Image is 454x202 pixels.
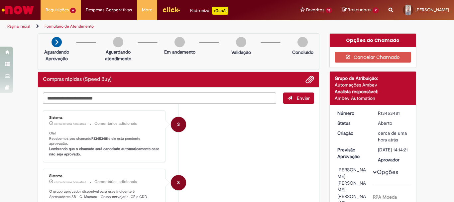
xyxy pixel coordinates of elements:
[43,93,276,104] textarea: Digite sua mensagem aqui...
[45,24,94,29] a: Formulário de Atendimento
[91,136,108,141] b: R13453481
[335,88,411,95] div: Analista responsável:
[177,116,180,132] span: S
[305,75,314,84] button: Adicionar anexos
[332,130,373,136] dt: Criação
[335,82,411,88] div: Automações Ambev
[231,49,251,56] p: Validação
[94,179,137,185] small: Comentários adicionais
[378,110,409,116] div: R13453481
[49,116,160,120] div: Sistema
[113,37,123,47] img: img-circle-grey.png
[378,130,409,143] div: 27/08/2025 16:14:21
[306,7,324,13] span: Favoritos
[373,156,414,163] dt: Aprovador
[378,120,409,126] div: Aberto
[335,52,411,63] button: Cancelar Chamado
[297,95,310,101] span: Enviar
[5,20,298,33] ul: Trilhas de página
[54,122,86,126] span: cerca de uma hora atrás
[94,121,137,126] small: Comentários adicionais
[236,37,246,47] img: img-circle-grey.png
[283,93,314,104] button: Enviar
[332,110,373,116] dt: Número
[297,37,308,47] img: img-circle-grey.png
[378,146,409,153] div: [DATE] 14:14:21
[54,180,86,184] time: 27/08/2025 16:14:31
[46,7,69,13] span: Requisições
[190,7,228,15] div: Padroniza
[49,131,160,157] p: Olá! Recebemos seu chamado e ele esta pendente aprovação.
[142,7,152,13] span: More
[41,49,73,62] p: Aguardando Aprovação
[335,75,411,82] div: Grupo de Atribuição:
[49,146,161,157] b: Lembrando que o chamado será cancelado automaticamente caso não seja aprovado.
[332,146,373,160] dt: Previsão Aprovação
[378,130,407,143] span: cerca de uma hora atrás
[326,8,332,13] span: 15
[177,175,180,191] span: S
[49,174,160,178] div: Sistema
[162,5,180,15] img: click_logo_yellow_360x200.png
[373,7,379,13] span: 2
[86,7,132,13] span: Despesas Corporativas
[348,7,372,13] span: Rascunhos
[342,7,379,13] a: Rascunhos
[171,117,186,132] div: System
[330,34,416,47] div: Opções do Chamado
[7,24,30,29] a: Página inicial
[54,122,86,126] time: 27/08/2025 16:14:33
[164,49,195,55] p: Em andamento
[373,194,397,200] b: RPA Moeda
[171,175,186,190] div: System
[174,37,185,47] img: img-circle-grey.png
[54,180,86,184] span: cerca de uma hora atrás
[335,95,411,101] div: Ambev Automation
[415,7,449,13] span: [PERSON_NAME]
[102,49,134,62] p: Aguardando atendimento
[332,120,373,126] dt: Status
[52,37,62,47] img: arrow-next.png
[292,49,313,56] p: Concluído
[49,189,160,199] p: O grupo aprovador disponível para esse incidente é: Aprovadores SB - C. Macacu - Grupo cervejaria...
[378,130,407,143] time: 27/08/2025 16:14:21
[43,77,112,83] h2: Compras rápidas (Speed Buy) Histórico de tíquete
[1,3,35,17] img: ServiceNow
[70,8,76,13] span: 6
[212,7,228,15] p: +GenAi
